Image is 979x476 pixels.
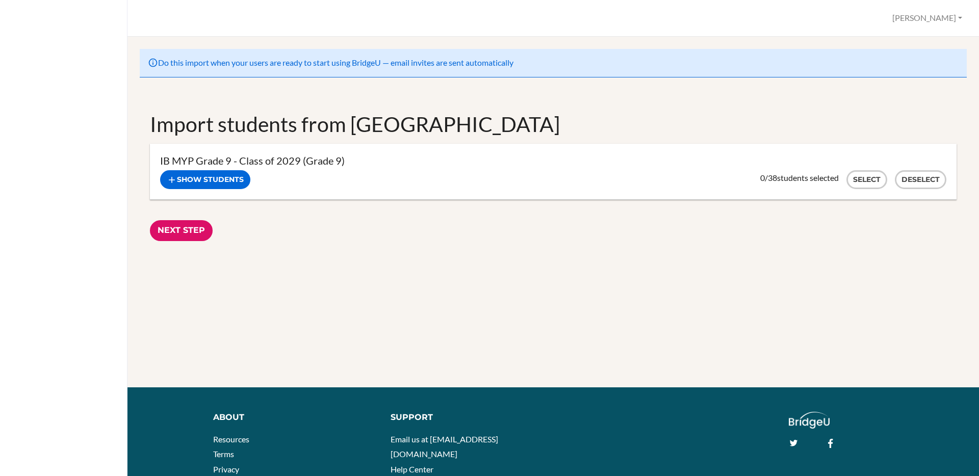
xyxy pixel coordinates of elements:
[391,464,433,474] a: Help Center
[213,449,234,459] a: Terms
[760,173,765,182] span: 0
[846,170,887,189] button: Select
[768,173,777,182] span: 38
[391,434,498,459] a: Email us at [EMAIL_ADDRESS][DOMAIN_NAME]
[895,170,946,189] button: Deselect
[160,154,946,168] h3: IB MYP Grade 9 - Class of 2029 (Grade 9)
[150,220,213,241] input: Next Step
[888,9,967,28] button: [PERSON_NAME]
[760,173,839,183] div: / students selected
[213,464,239,474] a: Privacy
[140,49,967,77] div: Do this import when your users are ready to start using BridgeU — email invites are sent automati...
[160,170,250,189] button: Show students
[150,110,957,138] h1: Import students from [GEOGRAPHIC_DATA]
[213,434,249,444] a: Resources
[789,412,830,429] img: logo_white@2x-f4f0deed5e89b7ecb1c2cc34c3e3d731f90f0f143d5ea2071677605dd97b5244.png
[213,412,376,424] div: About
[391,412,544,424] div: Support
